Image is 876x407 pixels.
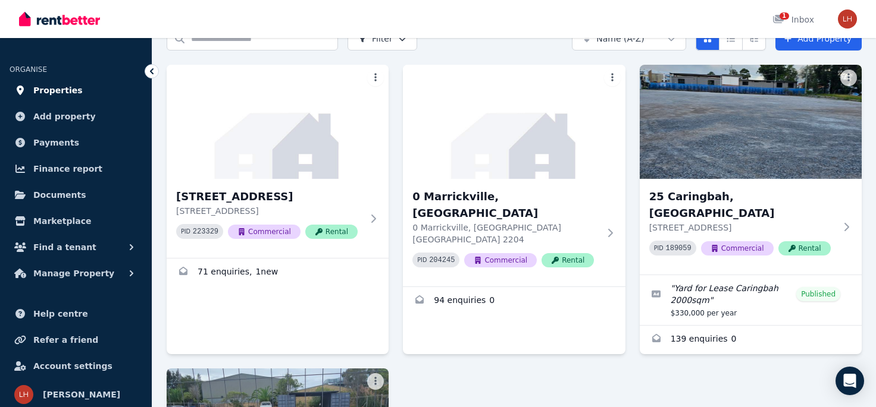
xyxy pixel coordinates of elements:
span: Rental [542,253,594,267]
button: Find a tenant [10,235,142,259]
a: Add property [10,105,142,128]
button: Card view [696,27,719,51]
h3: [STREET_ADDRESS] [176,188,362,205]
p: 0 Marrickville, [GEOGRAPHIC_DATA] [GEOGRAPHIC_DATA] 2204 [412,222,599,245]
a: Payments [10,131,142,154]
span: Finance report [33,162,102,176]
img: 0 Marrickville, Marrickville [403,65,625,179]
a: Enquiries for 25 Caringbah, Caringbah [640,326,862,354]
span: Find a tenant [33,240,96,254]
a: Marketplace [10,209,142,233]
a: 0 Marrickville, Marrickville0 Marrickville, [GEOGRAPHIC_DATA]0 Marrickville, [GEOGRAPHIC_DATA] [G... [403,65,625,286]
p: [STREET_ADDRESS] [176,205,362,217]
span: Refer a friend [33,333,98,347]
button: More options [840,70,857,86]
h3: 25 Caringbah, [GEOGRAPHIC_DATA] [649,188,836,222]
button: Compact list view [719,27,743,51]
div: View options [696,27,766,51]
span: [PERSON_NAME] [43,387,120,402]
h3: 0 Marrickville, [GEOGRAPHIC_DATA] [412,188,599,222]
small: PID [181,228,190,235]
small: PID [417,257,427,263]
span: 1 [780,12,789,20]
a: Properties [10,78,142,102]
span: Add property [33,109,96,124]
a: 0 Bermill Street, Rockdale[STREET_ADDRESS][STREET_ADDRESS]PID 223329CommercialRental [167,65,389,258]
span: ORGANISE [10,65,47,74]
a: Finance report [10,157,142,181]
button: Name (A-Z) [572,27,686,51]
a: Refer a friend [10,328,142,352]
span: Commercial [701,241,774,255]
button: Manage Property [10,261,142,285]
span: Payments [33,135,79,150]
img: LINDA HAMAMDJIAN [14,385,33,404]
a: Add Property [775,27,862,51]
img: 0 Bermill Street, Rockdale [167,65,389,179]
a: Documents [10,183,142,207]
img: 25 Caringbah, Caringbah [640,65,862,179]
a: Account settings [10,354,142,378]
span: Manage Property [33,266,114,280]
p: [STREET_ADDRESS] [649,222,836,234]
a: Enquiries for 0 Marrickville, Marrickville [403,287,625,315]
code: 223329 [193,228,218,236]
span: Commercial [228,225,301,239]
img: RentBetter [19,10,100,28]
span: Rental [305,225,358,239]
div: Inbox [772,14,814,26]
span: Name (A-Z) [596,33,645,45]
a: 25 Caringbah, Caringbah25 Caringbah, [GEOGRAPHIC_DATA][STREET_ADDRESS]PID 189059CommercialRental [640,65,862,275]
span: Documents [33,188,86,202]
div: Open Intercom Messenger [836,367,864,395]
span: Account settings [33,359,112,373]
a: Enquiries for 0 Bermill Street, Rockdale [167,258,389,287]
span: Help centre [33,307,88,321]
img: LINDA HAMAMDJIAN [838,10,857,29]
span: Rental [778,241,831,255]
button: More options [367,373,384,390]
code: 189059 [666,244,692,253]
button: Expanded list view [742,27,766,51]
button: Filter [348,27,417,51]
small: PID [654,245,664,251]
span: Properties [33,83,83,97]
button: More options [604,70,621,86]
code: 204245 [429,256,455,264]
span: Commercial [464,253,537,267]
span: Marketplace [33,214,91,228]
a: Help centre [10,302,142,326]
span: Filter [358,33,393,45]
a: Edit listing: Yard for Lease Caringbah 2000sqm [640,275,862,325]
button: More options [367,70,384,86]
